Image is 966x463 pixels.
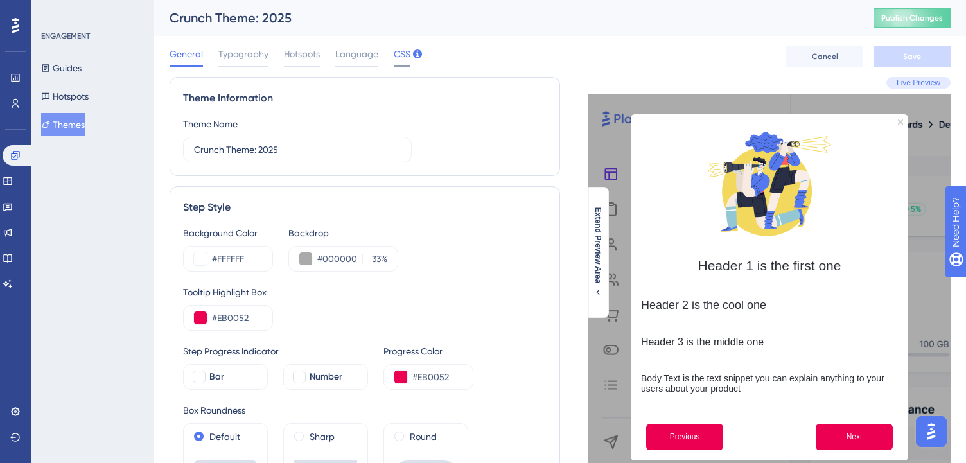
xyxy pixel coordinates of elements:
[903,51,921,62] span: Save
[41,57,82,80] button: Guides
[335,46,378,62] span: Language
[218,46,268,62] span: Typography
[367,251,381,266] input: %
[284,46,320,62] span: Hotspots
[383,344,473,359] div: Progress Color
[816,424,893,450] button: Next
[705,119,834,248] img: Modal Media
[41,113,85,136] button: Themes
[410,429,437,444] label: Round
[912,412,951,451] iframe: UserGuiding AI Assistant Launcher
[183,403,547,418] div: Box Roundness
[288,225,398,241] div: Backdrop
[898,119,903,125] div: Close Preview
[593,207,603,283] span: Extend Preview Area
[209,369,224,385] span: Bar
[641,299,898,312] h2: Header 2 is the cool one
[394,46,410,62] span: CSS
[183,91,547,106] div: Theme Information
[183,284,547,300] div: Tooltip Highlight Box
[588,207,608,297] button: Extend Preview Area
[786,46,863,67] button: Cancel
[874,46,951,67] button: Save
[194,143,401,157] input: Theme Name
[310,429,335,444] label: Sharp
[881,13,943,23] span: Publish Changes
[641,258,898,274] h1: Header 1 is the first one
[641,373,898,394] p: Body Text is the text snippet you can explain anything to your users about your product
[310,369,342,385] span: Number
[874,8,951,28] button: Publish Changes
[362,251,387,266] label: %
[183,116,238,132] div: Theme Name
[897,78,940,88] span: Live Preview
[183,200,547,215] div: Step Style
[183,225,273,241] div: Background Color
[170,9,841,27] div: Crunch Theme: 2025
[170,46,203,62] span: General
[41,31,90,41] div: ENGAGEMENT
[641,336,898,348] h3: Header 3 is the middle one
[41,85,89,108] button: Hotspots
[209,429,240,444] label: Default
[30,3,80,19] span: Need Help?
[812,51,838,62] span: Cancel
[646,424,723,450] button: Previous
[183,344,368,359] div: Step Progress Indicator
